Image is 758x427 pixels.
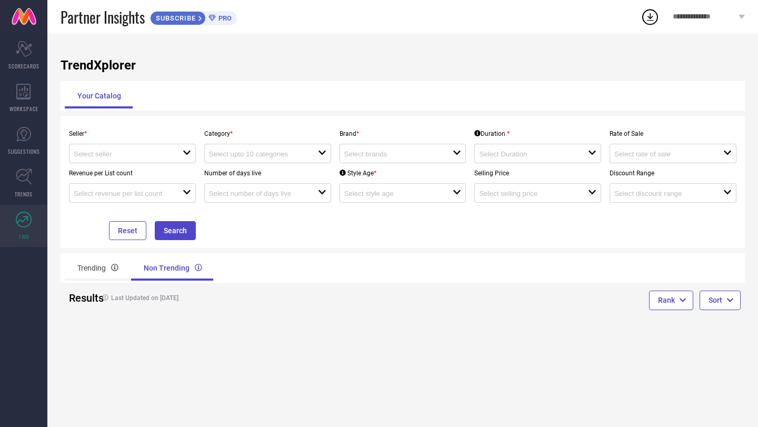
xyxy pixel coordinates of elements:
[151,14,198,22] span: SUBSCRIBE
[8,62,39,70] span: SCORECARDS
[340,130,466,137] p: Brand
[61,6,145,28] span: Partner Insights
[65,83,134,108] div: Your Catalog
[209,150,307,158] input: Select upto 10 categories
[97,294,366,302] h4: Last Updated on [DATE]
[155,221,196,240] button: Search
[204,170,331,177] p: Number of days live
[216,14,232,22] span: PRO
[69,130,196,137] p: Seller
[479,190,577,197] input: Select selling price
[479,150,577,158] input: Select Duration
[614,150,712,158] input: Select rate of sale
[474,130,510,137] div: Duration
[74,190,172,197] input: Select revenue per list count
[344,150,442,158] input: Select brands
[209,190,307,197] input: Select number of days live
[614,190,712,197] input: Select discount range
[69,292,88,304] h2: Results
[649,291,693,310] button: Rank
[74,150,172,158] input: Select seller
[109,221,146,240] button: Reset
[344,190,442,197] input: Select style age
[9,105,38,113] span: WORKSPACE
[61,58,745,73] h1: TrendXplorer
[15,190,33,198] span: TRENDS
[8,147,40,155] span: SUGGESTIONS
[204,130,331,137] p: Category
[131,255,215,281] div: Non Trending
[340,170,376,177] div: Style Age
[65,255,131,281] div: Trending
[69,170,196,177] p: Revenue per List count
[474,170,601,177] p: Selling Price
[610,130,736,137] p: Rate of Sale
[150,8,237,25] a: SUBSCRIBEPRO
[19,233,29,241] span: FWD
[700,291,741,310] button: Sort
[610,170,736,177] p: Discount Range
[641,7,660,26] div: Open download list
